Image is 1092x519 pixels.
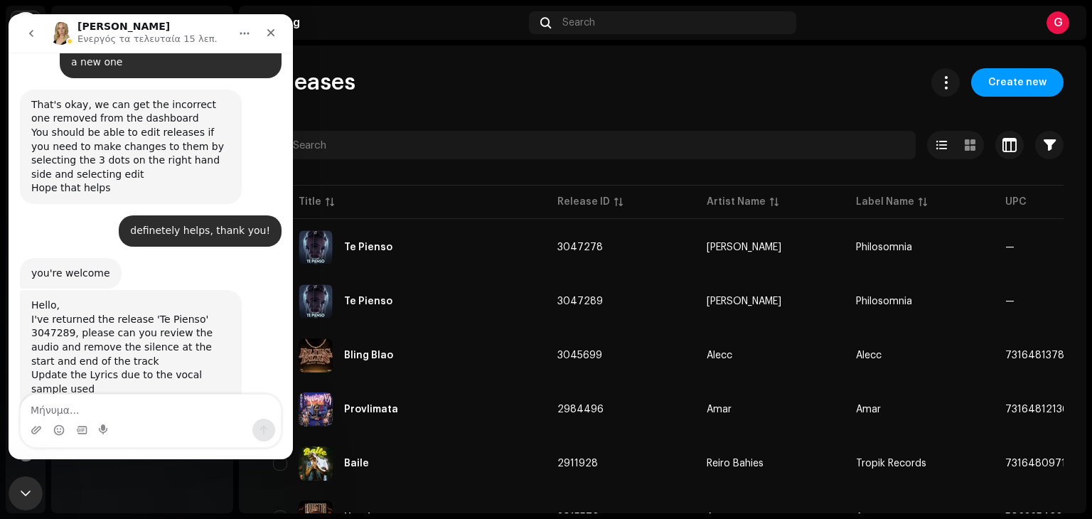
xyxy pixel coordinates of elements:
[1046,11,1069,34] div: G
[557,242,603,252] span: 3047278
[856,296,912,306] span: Philosomnia
[11,244,273,277] div: O/H Jessica λέει…
[1005,242,1015,252] span: —
[856,351,882,360] span: Alecc
[244,405,267,427] button: Αποστολή μηνύματος…
[23,284,222,466] div: Hello, I've returned the release 'Te Pienso' 3047289, please can you review the audio and remove ...
[557,296,603,306] span: 3047289
[707,242,833,252] span: Nick Somnia
[69,18,209,32] p: Ενεργός τα τελευταία 15 λεπ.
[68,410,79,422] button: Επιλογή Gif
[707,195,766,209] div: Artist Name
[11,75,273,201] div: O/H Jessica λέει…
[1005,351,1081,360] span: 7316481378501
[299,446,333,481] img: 0add40a2-0f24-424b-90f6-644dd806ce12
[11,276,233,474] div: Hello,I've returned the release 'Te Pienso' 3047289, please can you review the audio and remove t...
[12,380,272,405] textarea: Μήνυμα...
[988,68,1046,97] span: Create new
[707,459,764,469] div: Reiro Bahies
[299,392,333,427] img: 74fe5923-ec19-4d26-8fc7-cc7335eab1f1
[110,201,273,232] div: definetely helps, thank you!
[856,195,914,209] div: Label Name
[23,252,102,267] div: you're welcome
[11,276,273,486] div: O/H Jessica λέει…
[1005,459,1085,469] span: 7316480971826
[707,296,833,306] span: Nick Somnia
[856,459,926,469] span: Tropik Records
[557,195,610,209] div: Release ID
[1005,405,1081,414] span: 7316481213659
[707,405,833,414] span: Amar
[707,351,833,360] span: Alecc
[344,242,392,252] div: Te Pienso
[299,284,333,319] img: 4a212639-5fb7-488d-8f41-ab833f66f380
[557,351,602,360] span: 3045699
[1005,296,1015,306] span: —
[223,6,250,33] button: Αρχική
[707,296,781,306] div: [PERSON_NAME]
[557,405,604,414] span: 2984496
[11,75,233,190] div: That's okay, we can get the incorrect one removed from the dashboardYou should be able to edit re...
[299,195,321,209] div: Title
[707,242,781,252] div: [PERSON_NAME]
[11,201,273,244] div: O/H Giorgio λέει…
[344,405,398,414] div: Provlimata
[250,6,275,31] div: Κλείσιμο
[256,17,523,28] div: Catalog
[557,459,598,469] span: 2911928
[9,476,43,510] iframe: Intercom live chat
[344,351,393,360] div: Bling Blao
[122,210,262,224] div: definetely helps, thank you!
[856,242,912,252] span: Philosomnia
[562,17,595,28] span: Search
[11,11,40,40] img: 0f74c21f-6d1c-4dbc-9196-dbddad53419e
[45,410,56,422] button: Επιλογή Emoji
[707,459,833,469] span: Reiro Bahies
[9,14,293,459] iframe: Intercom live chat
[707,405,732,414] div: Amar
[856,405,881,414] span: Amar
[707,351,732,360] div: Alecc
[11,244,113,275] div: you're welcome
[344,459,369,469] div: Baile
[90,410,102,422] button: Start recording
[262,68,355,97] span: Releases
[971,68,1064,97] button: Create new
[344,296,392,306] div: Te Pienso
[299,338,333,373] img: fa8e1060-cf72-467f-8027-e97d5474e4e6
[22,410,33,422] button: Αποστολή συνημμένου
[262,131,916,159] input: Search
[299,230,333,264] img: a03a4077-f668-43c1-852d-87bcf5785a5b
[23,84,222,181] div: That's okay, we can get the incorrect one removed from the dashboard You should be able to edit r...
